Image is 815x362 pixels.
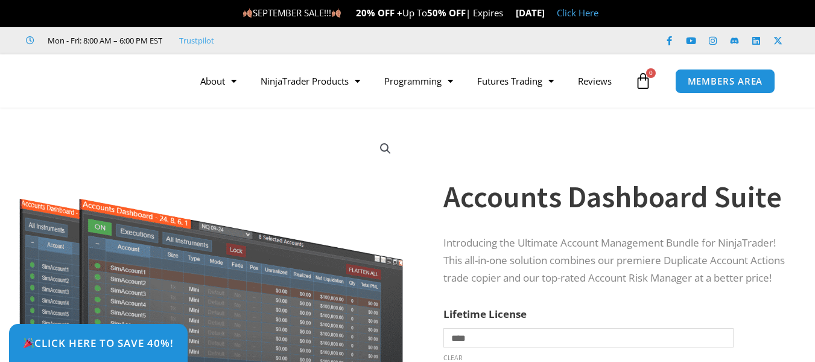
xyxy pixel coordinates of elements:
[465,67,566,95] a: Futures Trading
[375,138,396,160] a: View full-screen image gallery
[427,7,466,19] strong: 50% OFF
[646,68,656,78] span: 0
[9,324,188,362] a: 🎉Click Here to save 40%!
[243,8,252,18] img: 🍂
[443,307,527,321] label: Lifetime License
[356,7,402,19] strong: 20% OFF +
[179,33,214,48] a: Trustpilot
[33,59,163,103] img: LogoAI | Affordable Indicators – NinjaTrader
[617,63,670,99] a: 0
[23,338,174,348] span: Click Here to save 40%!
[516,7,545,19] strong: [DATE]
[504,8,513,18] img: ⌛
[443,176,785,218] h1: Accounts Dashboard Suite
[45,33,162,48] span: Mon - Fri: 8:00 AM – 6:00 PM EST
[188,67,249,95] a: About
[372,67,465,95] a: Programming
[688,77,763,86] span: MEMBERS AREA
[249,67,372,95] a: NinjaTrader Products
[188,67,632,95] nav: Menu
[24,338,34,348] img: 🎉
[332,8,341,18] img: 🍂
[557,7,598,19] a: Click Here
[566,67,624,95] a: Reviews
[243,7,516,19] span: SEPTEMBER SALE!!! Up To | Expires
[443,234,785,287] p: Introducing the Ultimate Account Management Bundle for NinjaTrader! This all-in-one solution comb...
[675,69,776,94] a: MEMBERS AREA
